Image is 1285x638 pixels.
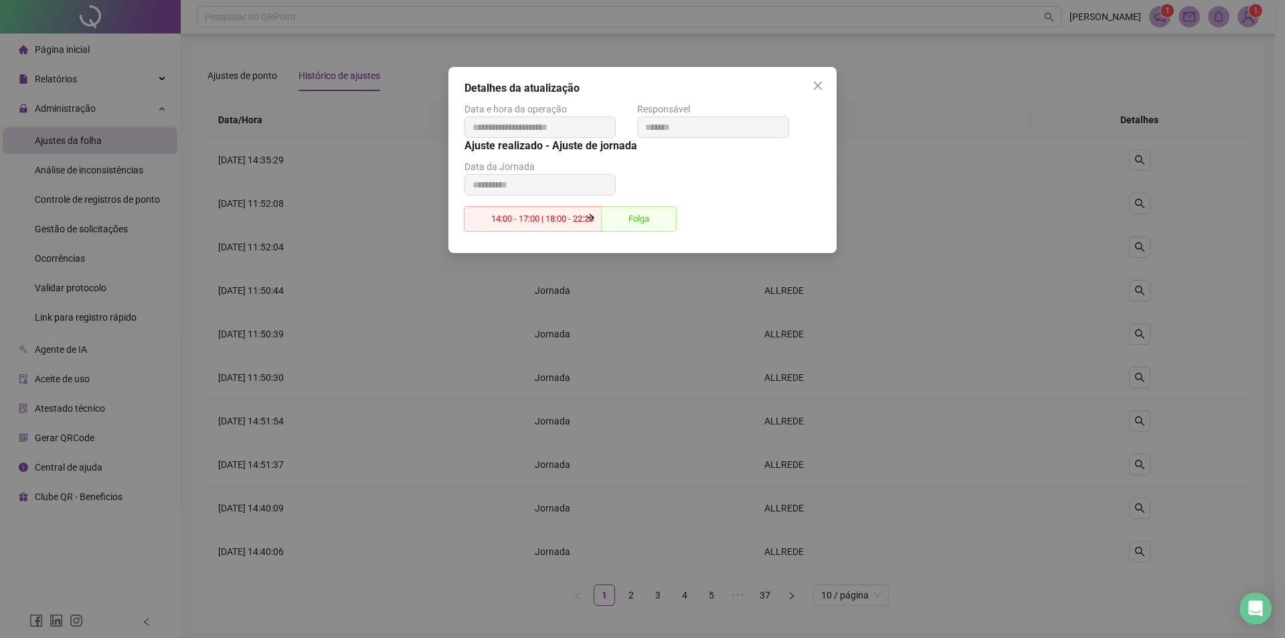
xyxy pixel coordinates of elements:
span: Detalhes da atualização [464,82,580,94]
h5: Ajuste realizado - Ajuste de jornada [464,138,821,154]
span: 14:00 - 17:00 | 18:00 - 22:20 [464,206,621,232]
span: Data da Jornada [464,161,535,172]
span: Data e hora da operação [464,104,567,114]
div: Open Intercom Messenger [1239,592,1272,625]
span: Responsável [637,104,690,114]
span: Folga [601,206,677,232]
button: Close [807,75,829,96]
span: arrow-right [586,213,595,222]
span: close [812,80,823,91]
